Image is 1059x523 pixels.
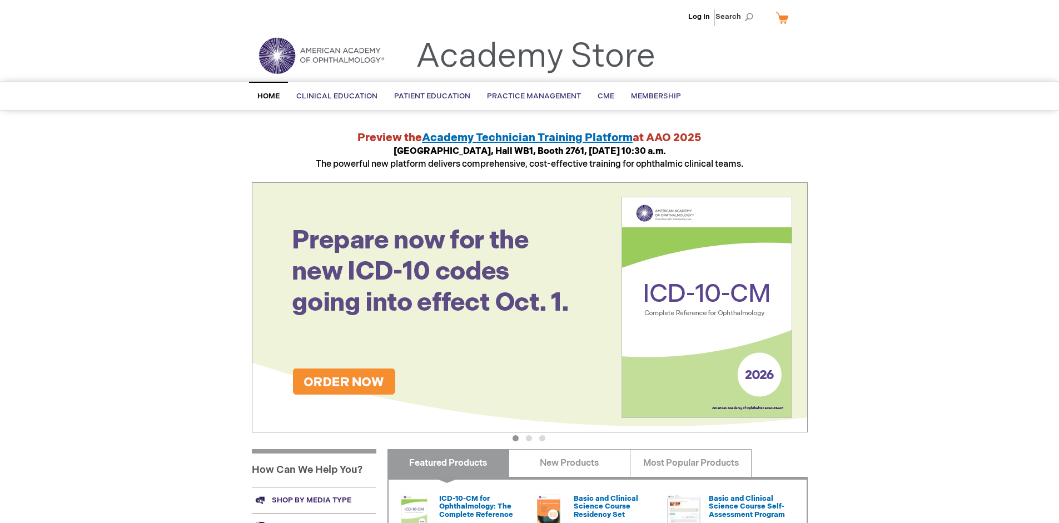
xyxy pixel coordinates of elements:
[257,92,280,101] span: Home
[526,435,532,441] button: 2 of 3
[296,92,377,101] span: Clinical Education
[631,92,681,101] span: Membership
[387,449,509,477] a: Featured Products
[394,92,470,101] span: Patient Education
[513,435,519,441] button: 1 of 3
[357,131,702,145] strong: Preview the at AAO 2025
[598,92,614,101] span: CME
[394,146,666,157] strong: [GEOGRAPHIC_DATA], Hall WB1, Booth 2761, [DATE] 10:30 a.m.
[316,146,743,170] span: The powerful new platform delivers comprehensive, cost-effective training for ophthalmic clinical...
[422,131,633,145] a: Academy Technician Training Platform
[416,37,655,77] a: Academy Store
[509,449,630,477] a: New Products
[688,12,710,21] a: Log In
[574,494,638,519] a: Basic and Clinical Science Course Residency Set
[715,6,758,28] span: Search
[439,494,513,519] a: ICD-10-CM for Ophthalmology: The Complete Reference
[252,449,376,487] h1: How Can We Help You?
[487,92,581,101] span: Practice Management
[709,494,785,519] a: Basic and Clinical Science Course Self-Assessment Program
[539,435,545,441] button: 3 of 3
[252,487,376,513] a: Shop by media type
[630,449,752,477] a: Most Popular Products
